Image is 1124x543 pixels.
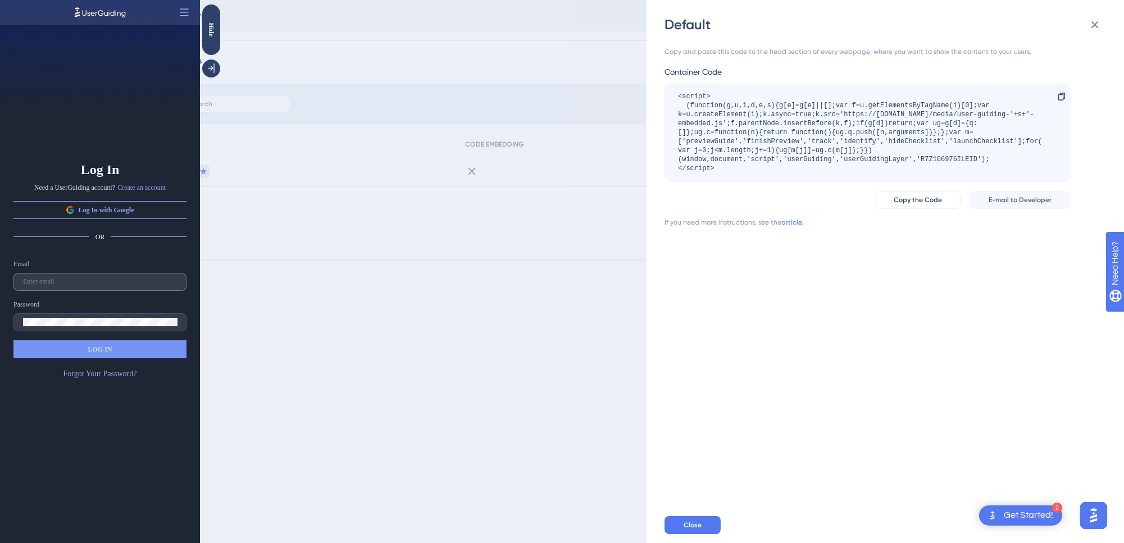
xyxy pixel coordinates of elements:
[13,259,30,268] div: Email
[88,345,112,354] span: LOG IN
[81,161,120,179] span: Log In
[678,92,1046,173] div: <script> (function(g,u,i,d,e,s){g[e]=g[e]||[];var f=u.getElementsByTagName(i)[0];var k=u.createEl...
[1052,503,1062,513] div: 2
[875,191,961,209] button: Copy the Code
[13,201,186,219] button: Log In with Google
[970,191,1071,209] button: E-mail to Developer
[665,218,781,227] div: If you need more instructions, see the
[979,505,1062,526] div: Open Get Started! checklist, remaining modules: 2
[894,195,942,204] span: Copy the Code
[78,206,134,215] span: Log In with Google
[1077,499,1111,532] iframe: UserGuiding AI Assistant Launcher
[13,300,39,309] div: Password
[665,65,1071,79] div: Container Code
[63,367,137,381] a: Forgot Your Password?
[13,340,186,358] button: LOG IN
[95,232,105,241] span: OR
[989,195,1052,204] span: E-mail to Developer
[684,521,702,530] span: Close
[1004,509,1053,522] div: Get Started!
[117,183,166,192] a: Create an account
[665,516,721,534] button: Close
[34,183,115,192] span: Need a UserGuiding account?
[986,509,999,522] img: launcher-image-alternative-text
[26,3,70,16] span: Need Help?
[781,218,804,227] a: article.
[665,47,1071,56] div: Copy and paste this code to the head section of every webpage, where you want to show the content...
[23,278,177,286] input: Enter email
[665,16,1108,34] div: Default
